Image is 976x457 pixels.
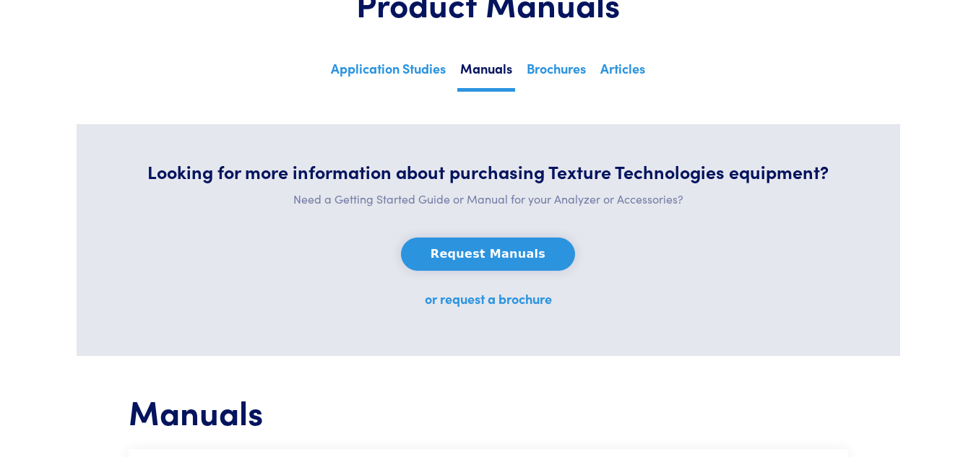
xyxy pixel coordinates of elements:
[111,190,865,209] p: Need a Getting Started Guide or Manual for your Analyzer or Accessories?
[328,56,449,88] a: Application Studies
[597,56,648,88] a: Articles
[425,290,552,308] a: or request a brochure
[111,159,865,184] h5: Looking for more information about purchasing Texture Technologies equipment?
[120,391,857,432] h1: Manuals
[457,56,515,92] a: Manuals
[524,56,589,88] a: Brochures
[401,238,575,271] button: Request Manuals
